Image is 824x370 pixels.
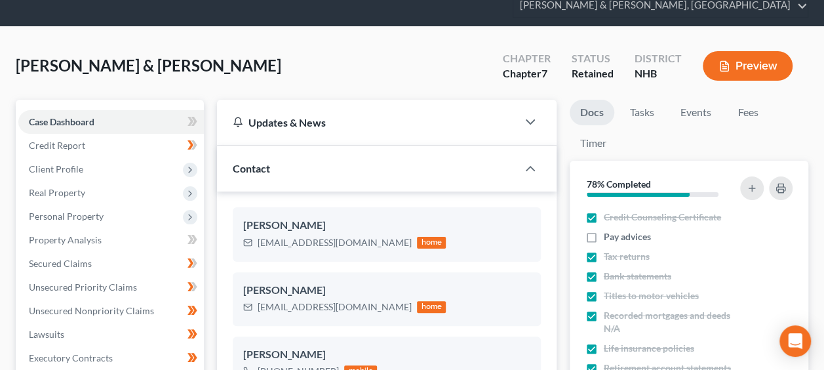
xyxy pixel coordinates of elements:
[29,329,64,340] span: Lawsuits
[233,115,501,129] div: Updates & News
[604,309,737,335] span: Recorded mortgages and deeds N/A
[570,100,614,125] a: Docs
[29,140,85,151] span: Credit Report
[604,342,694,355] span: Life insurance policies
[503,66,551,81] div: Chapter
[18,346,204,370] a: Executory Contracts
[18,323,204,346] a: Lawsuits
[258,300,412,314] div: [EMAIL_ADDRESS][DOMAIN_NAME]
[16,56,281,75] span: [PERSON_NAME] & [PERSON_NAME]
[703,51,793,81] button: Preview
[233,162,270,175] span: Contact
[29,163,83,175] span: Client Profile
[727,100,769,125] a: Fees
[18,134,204,157] a: Credit Report
[243,347,530,363] div: [PERSON_NAME]
[29,352,113,363] span: Executory Contracts
[587,178,651,190] strong: 78% Completed
[541,67,547,79] span: 7
[572,51,614,66] div: Status
[572,66,614,81] div: Retained
[29,187,85,198] span: Real Property
[635,66,682,81] div: NHB
[619,100,665,125] a: Tasks
[570,131,617,156] a: Timer
[503,51,551,66] div: Chapter
[604,250,650,263] span: Tax returns
[604,211,721,224] span: Credit Counseling Certificate
[18,252,204,276] a: Secured Claims
[243,283,530,298] div: [PERSON_NAME]
[604,289,699,302] span: Titles to motor vehicles
[670,100,722,125] a: Events
[604,270,671,283] span: Bank statements
[258,236,412,249] div: [EMAIL_ADDRESS][DOMAIN_NAME]
[243,218,530,234] div: [PERSON_NAME]
[18,276,204,299] a: Unsecured Priority Claims
[29,258,92,269] span: Secured Claims
[417,237,446,249] div: home
[604,230,651,243] span: Pay advices
[18,110,204,134] a: Case Dashboard
[18,299,204,323] a: Unsecured Nonpriority Claims
[779,325,811,357] div: Open Intercom Messenger
[29,116,94,127] span: Case Dashboard
[635,51,682,66] div: District
[29,211,104,222] span: Personal Property
[29,234,102,245] span: Property Analysis
[29,281,137,293] span: Unsecured Priority Claims
[417,301,446,313] div: home
[29,305,154,316] span: Unsecured Nonpriority Claims
[18,228,204,252] a: Property Analysis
